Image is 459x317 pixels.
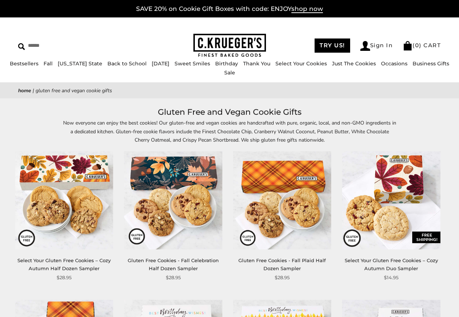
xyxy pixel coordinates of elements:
[224,69,235,76] a: Sale
[18,87,31,94] a: Home
[152,60,169,67] a: [DATE]
[18,86,441,95] nav: breadcrumbs
[58,60,102,67] a: [US_STATE] State
[193,34,266,57] img: C.KRUEGER'S
[36,87,112,94] span: Gluten Free and Vegan Cookie Gifts
[33,87,34,94] span: |
[18,43,25,50] img: Search
[175,60,210,67] a: Sweet Smiles
[63,119,397,144] p: Now everyone can enjoy the best cookies! Our gluten-free and vegan cookies are handcrafted with p...
[57,274,71,281] span: $28.95
[415,42,419,49] span: 0
[384,274,398,281] span: $14.95
[381,60,407,67] a: Occasions
[275,274,290,281] span: $28.95
[166,274,181,281] span: $28.95
[233,151,331,249] img: Gluten Free Cookies - Fall Plaid Half Dozen Sampler
[107,60,147,67] a: Back to School
[342,151,440,249] img: Select Your Gluten Free Cookies – Cozy Autumn Duo Sampler
[345,257,438,271] a: Select Your Gluten Free Cookies – Cozy Autumn Duo Sampler
[15,151,113,249] img: Select Your Gluten Free Cookies – Cozy Autumn Half Dozen Sampler
[360,41,370,51] img: Account
[275,60,327,67] a: Select Your Cookies
[29,106,430,119] h1: Gluten Free and Vegan Cookie Gifts
[18,40,115,51] input: Search
[44,60,53,67] a: Fall
[215,60,238,67] a: Birthday
[403,41,413,50] img: Bag
[360,41,393,51] a: Sign In
[136,5,323,13] a: SAVE 20% on Cookie Gift Boxes with code: ENJOYshop now
[17,257,111,271] a: Select Your Gluten Free Cookies – Cozy Autumn Half Dozen Sampler
[291,5,323,13] span: shop now
[315,38,350,53] a: TRY US!
[413,60,449,67] a: Business Gifts
[10,60,38,67] a: Bestsellers
[128,257,219,271] a: Gluten Free Cookies - Fall Celebration Half Dozen Sampler
[332,60,376,67] a: Just The Cookies
[403,42,441,49] a: (0) CART
[243,60,270,67] a: Thank You
[238,257,326,271] a: Gluten Free Cookies - Fall Plaid Half Dozen Sampler
[124,151,222,249] img: Gluten Free Cookies - Fall Celebration Half Dozen Sampler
